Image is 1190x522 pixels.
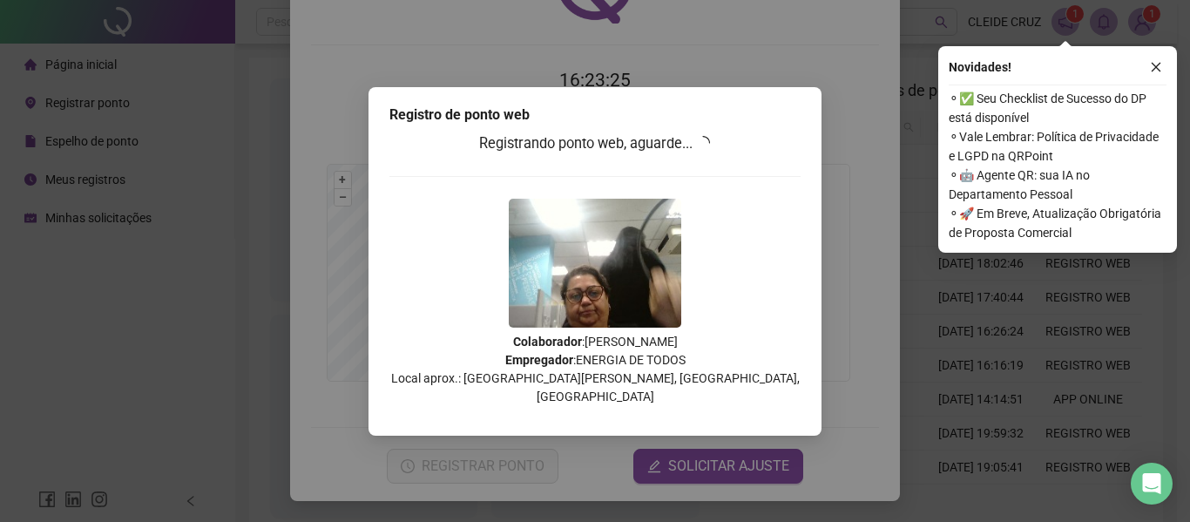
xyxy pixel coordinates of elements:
[949,204,1166,242] span: ⚬ 🚀 Em Breve, Atualização Obrigatória de Proposta Comercial
[389,105,801,125] div: Registro de ponto web
[1150,61,1162,73] span: close
[513,335,582,349] strong: Colaborador
[949,127,1166,166] span: ⚬ Vale Lembrar: Política de Privacidade e LGPD na QRPoint
[949,166,1166,204] span: ⚬ 🤖 Agente QR: sua IA no Departamento Pessoal
[509,199,681,328] img: 9k=
[505,353,573,367] strong: Empregador
[949,58,1011,77] span: Novidades !
[696,136,710,150] span: loading
[949,89,1166,127] span: ⚬ ✅ Seu Checklist de Sucesso do DP está disponível
[389,333,801,406] p: : [PERSON_NAME] : ENERGIA DE TODOS Local aprox.: [GEOGRAPHIC_DATA][PERSON_NAME], [GEOGRAPHIC_DATA...
[1131,463,1173,505] div: Open Intercom Messenger
[389,132,801,155] h3: Registrando ponto web, aguarde...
